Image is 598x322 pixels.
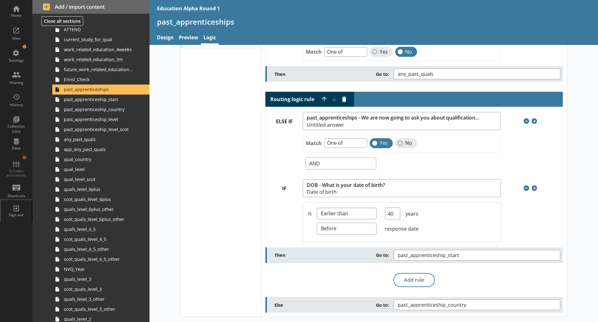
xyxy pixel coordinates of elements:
[64,216,133,222] span: scot_quals_level_6plus_other
[64,316,133,322] span: quals_level_2
[274,252,393,258] label: Then
[52,35,149,45] a: current_study_for_qual
[64,306,133,312] span: scot_quals_level_3_other
[52,234,149,244] a: scot_quals_level_4_5
[405,49,412,55] span: No
[339,94,349,104] button: Delete routing rule
[64,176,133,182] span: qual_level_scot
[398,71,444,76] span: any_past_quals
[52,85,149,95] a: past_apprenticeships
[52,304,149,314] a: scot_quals_level_3_other
[307,115,480,121] span: past_apprenticeships - We are now going to ask you about qualifications that you gained in the pa...
[376,71,389,77] span: Go to:
[154,32,176,45] a: Design
[64,286,133,292] span: scot_quals_level_3
[52,204,149,214] a: quals_level_6plus_other
[64,37,133,42] span: current_study_for_qual
[307,182,385,188] span: DOB - What is your date of birth?
[266,118,303,125] label: ELSE IF
[52,55,149,65] a: work_related_education_3m
[303,112,501,130] button: past_apprenticeships - We are now going to ask you about qualifications that you gained in the pa...
[201,32,219,45] a: Logic
[52,184,149,194] a: quals_level_6plus
[64,266,133,272] span: NVQ_Year
[394,300,560,310] button: past_apprenticeship_country
[52,65,149,75] a: future_work_related_education_3m
[52,45,149,55] a: work_related_education_4weeks
[52,115,149,124] a: past_apprenticeship_level
[5,212,27,217] div: Sign out
[64,206,133,212] span: quals_level_6plus_other
[270,96,314,103] label: Routing logic rule
[64,256,133,262] span: scot_quals_level_4_5_other
[5,146,27,151] div: Data
[52,105,149,115] a: past_apprenticeship_country
[376,252,389,258] span: Go to:
[266,185,303,192] label: IF
[64,226,133,232] span: quals_level_4_5
[64,27,133,32] span: ATTEND
[157,17,591,27] h1: past_apprenticeships
[52,294,149,304] a: quals_level_3_other
[52,244,149,254] a: quals_level_4_5_other
[157,5,220,12] div: Education Alpha Round 1
[64,136,133,142] span: any_past_quals
[303,179,501,197] button: DOB - What is your date of birth?Date of birth
[5,80,27,85] div: Sharing
[52,134,149,144] a: any_past_quals
[64,126,133,132] span: past_apprenticeship_level_scot
[52,264,149,274] a: NVQ_Year
[5,36,27,41] div: View
[64,106,133,112] span: past_apprenticeship_country
[52,75,149,85] a: Enrol_Check
[176,32,201,45] a: Preview
[52,25,149,35] a: ATTEND
[406,210,419,217] div: years
[52,284,149,294] a: scot_quals_level_3
[52,194,149,204] a: scot_quals_level_6plus
[52,174,149,184] a: qual_level_scot
[52,274,149,284] a: quals_level_3
[52,95,149,105] a: past_apprenticeship_start
[306,140,322,147] label: Match
[5,124,27,134] div: Collection Lists
[380,140,388,146] span: Yes
[307,189,385,194] span: Date of birth
[306,48,322,55] label: Match
[41,16,83,26] button: Close all sections
[64,46,133,52] span: work_related_education_4weeks
[307,122,480,127] span: Untitled answer
[64,146,133,152] span: app_any_past_quals
[5,58,27,63] div: Settings
[5,193,27,198] div: Shortcuts
[64,56,133,62] span: work_related_education_3m
[52,214,149,224] a: scot_quals_level_6plus_other
[64,156,133,162] span: qual_country
[64,296,133,302] span: quals_level_3_other
[64,166,133,172] span: qual_level
[64,186,133,192] span: quals_level_6plus
[274,302,393,308] label: Else
[394,250,560,261] button: past_apprenticeship_start
[52,164,149,174] a: qual_level
[385,225,419,232] div: response date
[52,124,149,134] a: past_apprenticeship_level_scot
[393,273,435,287] button: Add rule
[319,94,329,104] button: Move rule up
[5,13,27,18] div: Home
[274,71,393,77] label: Then
[52,254,149,264] a: scot_quals_level_4_5_other
[64,196,133,202] span: scot_quals_level_6plus
[64,76,133,82] span: Enrol_Check
[394,69,560,79] button: any_past_quals
[43,3,139,10] span: Add / import content
[405,140,412,146] span: No
[398,253,469,258] span: past_apprenticeship_start
[52,144,149,154] a: app_any_past_quals
[52,224,149,234] a: quals_level_4_5
[64,116,133,122] span: past_apprenticeship_level
[64,66,133,72] span: future_work_related_education_3m
[376,302,389,308] span: Go to:
[5,102,27,107] div: History
[64,276,133,282] span: quals_level_3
